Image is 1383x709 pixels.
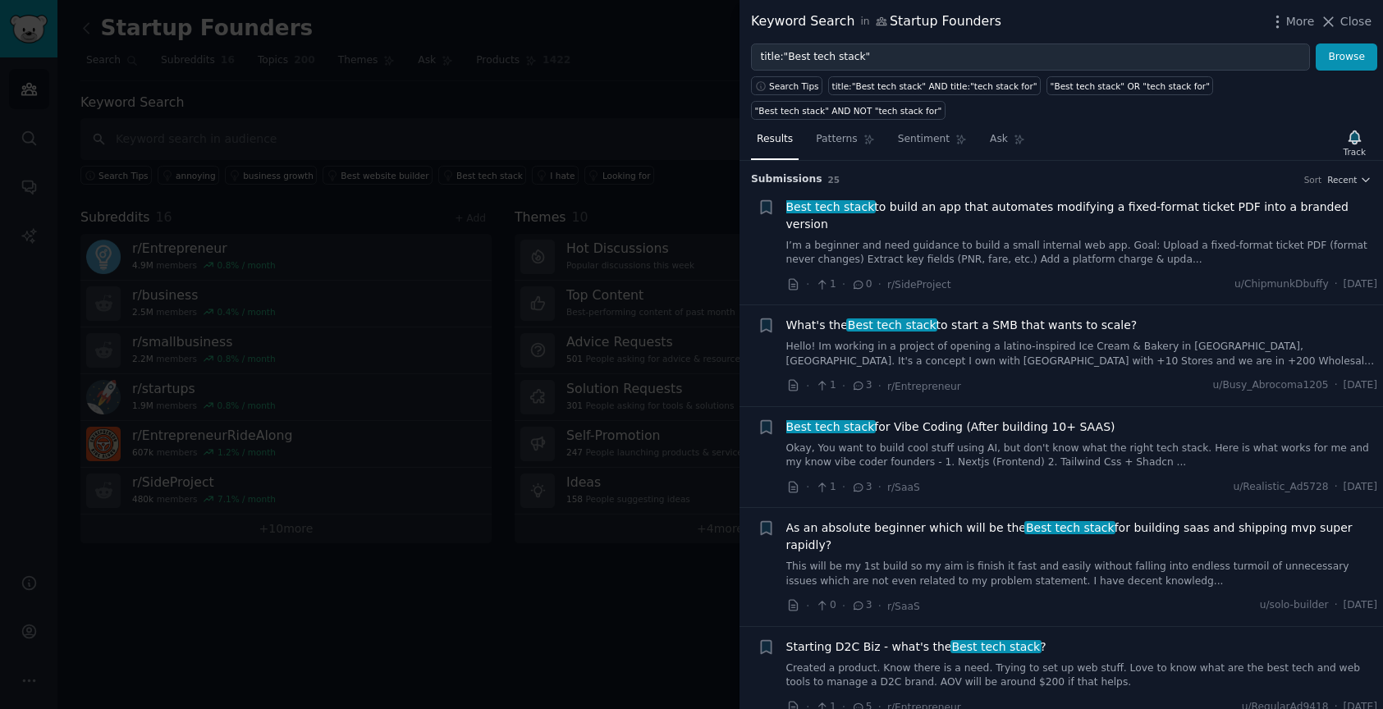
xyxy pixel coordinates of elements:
span: r/Entrepreneur [887,381,961,392]
span: to build an app that automates modifying a fixed-format ticket PDF into a branded version [786,199,1378,233]
span: More [1286,13,1315,30]
span: Sentiment [898,132,950,147]
button: More [1269,13,1315,30]
span: [DATE] [1344,378,1377,393]
a: title:"Best tech stack" AND title:"tech stack for" [828,76,1041,95]
span: [DATE] [1344,480,1377,495]
span: r/SaaS [887,601,920,612]
span: Recent [1327,174,1357,185]
button: Browse [1316,43,1377,71]
span: r/SideProject [887,279,951,290]
a: "Best tech stack" OR "tech stack for" [1046,76,1213,95]
input: Try a keyword related to your business [751,43,1310,71]
a: What's theBest tech stackto start a SMB that wants to scale? [786,317,1138,334]
span: 0 [851,277,872,292]
span: 1 [815,480,836,495]
span: [DATE] [1344,598,1377,613]
a: Okay, You want to build cool stuff using AI, but don't know what the right tech stack. Here is wh... [786,441,1378,470]
div: Track [1344,146,1366,158]
a: Best tech stackfor Vibe Coding (After building 10+ SAAS) [786,419,1115,436]
span: · [842,597,845,615]
span: u/Busy_Abrocoma1205 [1213,378,1329,393]
span: Close [1340,13,1372,30]
span: u/Realistic_Ad5728 [1233,480,1328,495]
span: · [1335,277,1338,292]
span: Patterns [816,132,857,147]
span: 3 [851,598,872,613]
a: Hello! Im working in a project of opening a latino-inspired Ice Cream & Bakery in [GEOGRAPHIC_DAT... [786,340,1378,368]
span: · [878,377,882,395]
span: · [806,377,809,395]
span: 3 [851,378,872,393]
span: 0 [815,598,836,613]
button: Recent [1327,174,1372,185]
span: · [1335,480,1338,495]
span: Best tech stack [1024,521,1115,534]
span: Best tech stack [785,200,876,213]
span: · [806,597,809,615]
span: · [1335,598,1338,613]
a: As an absolute beginner which will be theBest tech stackfor building saas and shipping mvp super ... [786,519,1378,554]
span: 25 [828,175,840,185]
span: · [878,597,882,615]
div: title:"Best tech stack" AND title:"tech stack for" [832,80,1037,92]
span: · [1335,378,1338,393]
span: · [842,478,845,496]
span: Results [757,132,793,147]
span: 1 [815,378,836,393]
a: Created a product. Know there is a need. Trying to set up web stuff. Love to know what are the be... [786,661,1378,690]
span: 1 [815,277,836,292]
span: [DATE] [1344,277,1377,292]
a: Best tech stackto build an app that automates modifying a fixed-format ticket PDF into a branded ... [786,199,1378,233]
span: u/ChipmunkDbuffy [1234,277,1329,292]
div: "Best tech stack" OR "tech stack for" [1051,80,1210,92]
a: "Best tech stack" AND NOT "tech stack for" [751,101,946,120]
a: Ask [984,126,1031,160]
a: Sentiment [892,126,973,160]
button: Search Tips [751,76,822,95]
a: Starting D2C Biz - what's theBest tech stack? [786,638,1046,656]
span: · [806,276,809,293]
span: u/solo-builder [1260,598,1329,613]
a: Patterns [810,126,880,160]
span: Best tech stack [950,640,1042,653]
div: Keyword Search Startup Founders [751,11,1001,32]
span: · [878,478,882,496]
span: · [842,276,845,293]
button: Track [1338,126,1372,160]
span: Best tech stack [785,420,876,433]
span: · [842,377,845,395]
a: This will be my 1st build so my aim is finish it fast and easily without falling into endless tur... [786,560,1378,588]
span: As an absolute beginner which will be the for building saas and shipping mvp super rapidly? [786,519,1378,554]
span: · [806,478,809,496]
span: Search Tips [769,80,819,92]
div: "Best tech stack" AND NOT "tech stack for" [755,105,942,117]
span: Submission s [751,172,822,187]
a: Results [751,126,799,160]
span: Ask [990,132,1008,147]
span: r/SaaS [887,482,920,493]
span: What's the to start a SMB that wants to scale? [786,317,1138,334]
span: for Vibe Coding (After building 10+ SAAS) [786,419,1115,436]
div: Sort [1304,174,1322,185]
span: in [860,15,869,30]
a: I’m a beginner and need guidance to build a small internal web app. Goal: Upload a fixed-format t... [786,239,1378,268]
span: Best tech stack [846,318,937,332]
button: Close [1320,13,1372,30]
span: Starting D2C Biz - what's the ? [786,638,1046,656]
span: · [878,276,882,293]
span: 3 [851,480,872,495]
